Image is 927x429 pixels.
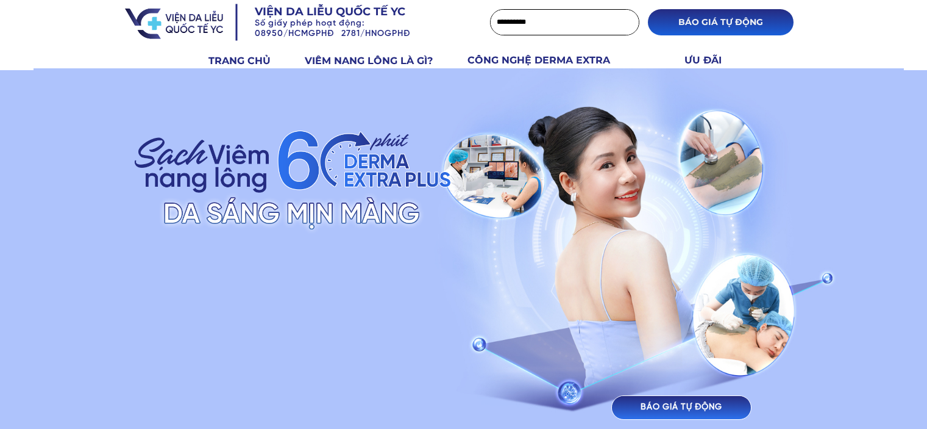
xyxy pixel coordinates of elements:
h3: Viện da liễu quốc tế YC [255,4,442,20]
h3: CÔNG NGHỆ DERMA EXTRA PLUS [467,52,639,84]
h3: TRANG CHỦ [208,53,291,69]
h3: Số giấy phép hoạt động: 08950/HCMGPHĐ 2781/HNOGPHĐ [255,19,461,40]
p: BÁO GIÁ TỰ ĐỘNG [612,396,751,419]
h3: ƯU ĐÃI [684,52,736,68]
p: BÁO GIÁ TỰ ĐỘNG [648,9,794,35]
h3: VIÊM NANG LÔNG LÀ GÌ? [305,53,453,69]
